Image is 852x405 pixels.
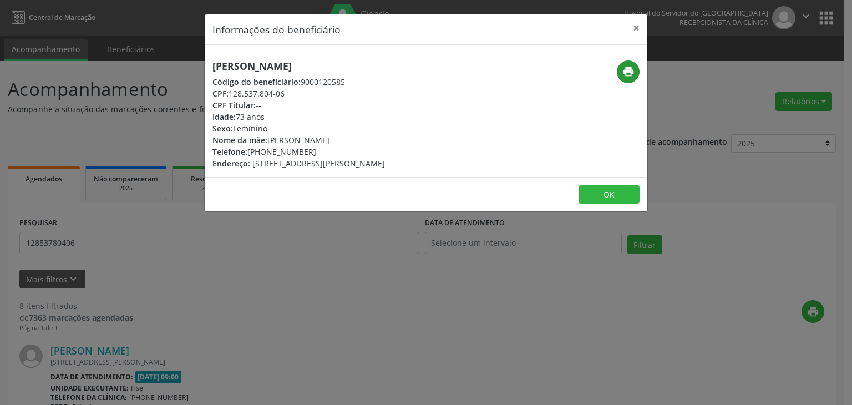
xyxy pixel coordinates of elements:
[252,158,385,169] span: [STREET_ADDRESS][PERSON_NAME]
[579,185,640,204] button: OK
[622,65,635,78] i: print
[212,88,385,99] div: 128.537.804-06
[212,158,250,169] span: Endereço:
[617,60,640,83] button: print
[212,135,267,145] span: Nome da mãe:
[212,100,256,110] span: CPF Titular:
[625,14,647,42] button: Close
[212,146,247,157] span: Telefone:
[212,123,385,134] div: Feminino
[212,22,341,37] h5: Informações do beneficiário
[212,146,385,158] div: [PHONE_NUMBER]
[212,88,229,99] span: CPF:
[212,112,236,122] span: Idade:
[212,123,233,134] span: Sexo:
[212,76,385,88] div: 9000120585
[212,77,301,87] span: Código do beneficiário:
[212,111,385,123] div: 73 anos
[212,99,385,111] div: --
[212,134,385,146] div: [PERSON_NAME]
[212,60,385,72] h5: [PERSON_NAME]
